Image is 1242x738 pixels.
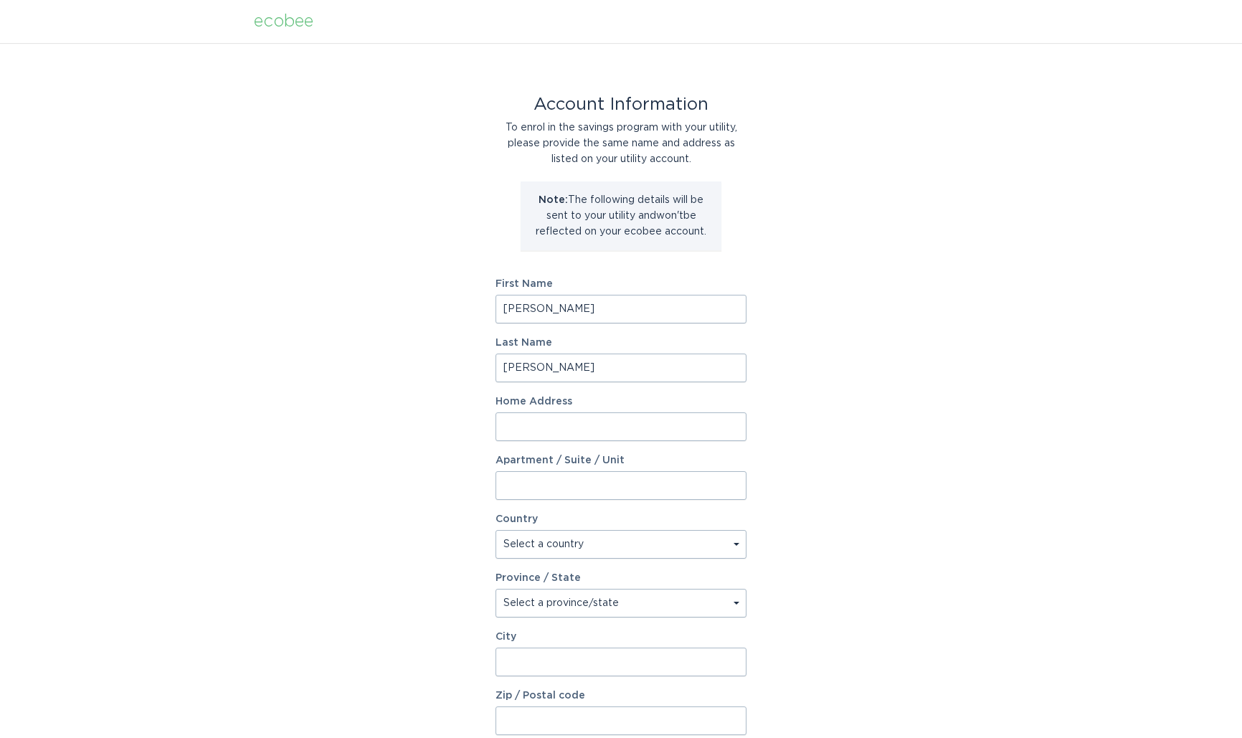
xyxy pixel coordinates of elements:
p: The following details will be sent to your utility and won't be reflected on your ecobee account. [531,192,711,240]
label: Apartment / Suite / Unit [496,455,746,465]
strong: Note: [539,195,568,205]
div: Account Information [496,97,746,113]
label: City [496,632,746,642]
div: To enrol in the savings program with your utility, please provide the same name and address as li... [496,120,746,167]
label: Home Address [496,397,746,407]
label: Country [496,514,538,524]
div: ecobee [254,14,313,29]
label: First Name [496,279,746,289]
label: Province / State [496,573,581,583]
label: Zip / Postal code [496,691,746,701]
label: Last Name [496,338,746,348]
